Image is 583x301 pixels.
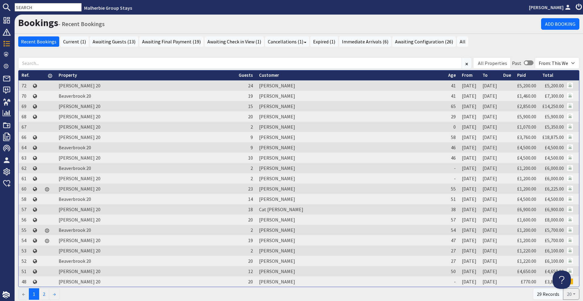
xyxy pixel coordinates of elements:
[567,175,573,181] img: Referer: Malherbie Group Stays
[567,206,573,212] img: Referer: Malherbie Group Stays
[479,245,500,256] td: [DATE]
[59,279,101,285] a: [PERSON_NAME] 20
[567,93,573,99] img: Referer: Malherbie Group Stays
[517,72,526,78] a: Paid
[567,186,573,191] img: Referer: Malherbie Group Stays
[256,111,445,122] td: [PERSON_NAME]
[445,194,459,204] td: 51
[445,91,459,101] td: 41
[392,36,456,47] a: Awaiting Configuration (26)
[517,165,536,171] a: £1,200.00
[545,237,564,243] a: £5,700.00
[545,279,564,285] a: £3,850.00
[567,227,573,233] img: Referer: Malherbie Group Stays
[59,186,101,192] a: [PERSON_NAME] 20
[479,276,500,287] td: [DATE]
[18,36,59,47] a: Recent Bookings
[248,186,253,192] span: 23
[459,225,479,235] td: [DATE]
[59,124,101,130] a: [PERSON_NAME] 20
[517,134,536,140] a: £3,760.00
[567,237,573,243] img: Referer: Malherbie Group Stays
[459,101,479,111] td: [DATE]
[239,72,253,78] a: Guests
[248,103,253,109] span: 15
[479,184,500,194] td: [DATE]
[545,113,564,120] a: £5,900.00
[445,184,459,194] td: 55
[251,175,253,181] span: 2
[248,217,253,223] span: 20
[567,165,573,171] img: Referer: Malherbie Group Stays
[19,173,32,184] td: 61
[445,122,459,132] td: 0
[542,103,564,109] a: £14,250.00
[445,132,459,142] td: 58
[19,111,32,122] td: 68
[256,80,445,91] td: [PERSON_NAME]
[256,132,445,142] td: [PERSON_NAME]
[39,288,49,300] a: 2
[517,93,536,99] a: £1,460.00
[310,36,338,47] a: Expired (1)
[517,217,536,223] a: £1,600.00
[445,142,459,153] td: 46
[500,70,514,80] th: Due
[517,124,536,130] a: £1,070.00
[517,103,536,109] a: £2,850.00
[19,245,32,256] td: 53
[459,204,479,215] td: [DATE]
[459,194,479,204] td: [DATE]
[445,163,459,173] td: -
[19,276,32,287] td: 48
[533,288,563,300] div: 29 Records
[567,155,573,161] img: Referer: Malherbie Group Stays
[256,153,445,163] td: [PERSON_NAME]
[248,237,253,243] span: 19
[567,248,573,253] img: Referer: Malherbie Group Stays
[459,184,479,194] td: [DATE]
[19,80,32,91] td: 72
[459,256,479,266] td: [DATE]
[459,91,479,101] td: [DATE]
[59,144,91,150] a: Beaverbrook 20
[517,268,536,274] a: £4,650.00
[15,3,82,12] input: SEARCH
[545,144,564,150] a: £4,500.00
[459,80,479,91] td: [DATE]
[19,194,32,204] td: 58
[445,173,459,184] td: -
[459,245,479,256] td: [DATE]
[256,204,445,215] td: Cat [PERSON_NAME]
[22,72,29,78] a: Ref.
[19,142,32,153] td: 64
[29,288,39,300] span: 1
[459,111,479,122] td: [DATE]
[251,227,253,233] span: 2
[256,142,445,153] td: [PERSON_NAME]
[445,80,459,91] td: 41
[512,59,521,67] div: Past
[59,175,101,181] a: [PERSON_NAME] 20
[59,103,101,109] a: [PERSON_NAME] 20
[567,124,573,130] img: Referer: Malherbie Group Stays
[445,153,459,163] td: 46
[59,227,91,233] a: Beaverbrook 20
[459,153,479,163] td: [DATE]
[445,266,459,276] td: 50
[517,206,536,212] a: £6,900.00
[256,163,445,173] td: [PERSON_NAME]
[19,153,32,163] td: 63
[248,155,253,161] span: 10
[251,124,253,130] span: 2
[256,276,445,287] td: [PERSON_NAME]
[19,132,32,142] td: 66
[479,163,500,173] td: [DATE]
[462,72,472,78] a: From
[139,36,203,47] a: Awaiting Final Payment (19)
[251,248,253,254] span: 2
[445,245,459,256] td: 27
[256,215,445,225] td: [PERSON_NAME]
[58,20,105,28] small: - Recent Bookings
[545,248,564,254] a: £6,100.00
